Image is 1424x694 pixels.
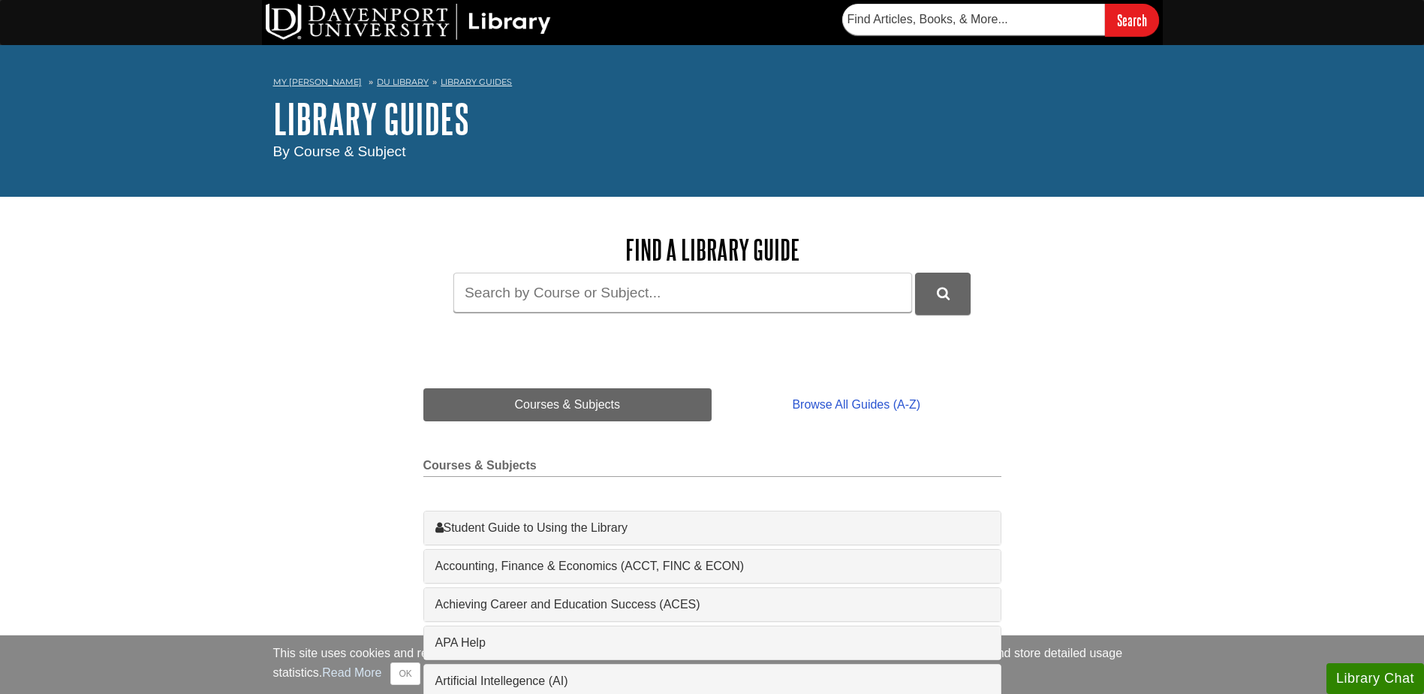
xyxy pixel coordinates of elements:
img: DU Library [266,4,551,40]
h2: Find a Library Guide [423,234,1001,265]
nav: breadcrumb [273,72,1152,96]
h1: Library Guides [273,96,1152,141]
a: Student Guide to Using the Library [435,519,989,537]
i: Search Library Guides [937,287,950,300]
form: Searches DU Library's articles, books, and more [842,4,1159,36]
input: Search [1105,4,1159,36]
div: By Course & Subject [273,141,1152,163]
a: Read More [322,666,381,679]
a: Accounting, Finance & Economics (ACCT, FINC & ECON) [435,557,989,575]
input: Find Articles, Books, & More... [842,4,1105,35]
a: Achieving Career and Education Success (ACES) [435,596,989,614]
a: Courses & Subjects [423,388,712,421]
div: This site uses cookies and records your IP address for usage statistics. Additionally, we use Goo... [273,644,1152,685]
button: Library Chat [1326,663,1424,694]
button: Close [390,662,420,685]
a: DU Library [377,77,429,87]
input: Search by Course or Subject... [453,273,912,312]
a: My [PERSON_NAME] [273,76,362,89]
h2: Courses & Subjects [423,459,1001,477]
a: Browse All Guides (A-Z) [712,388,1001,421]
a: Library Guides [441,77,512,87]
a: Artificial Intellegence (AI) [435,672,989,690]
a: APA Help [435,634,989,652]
